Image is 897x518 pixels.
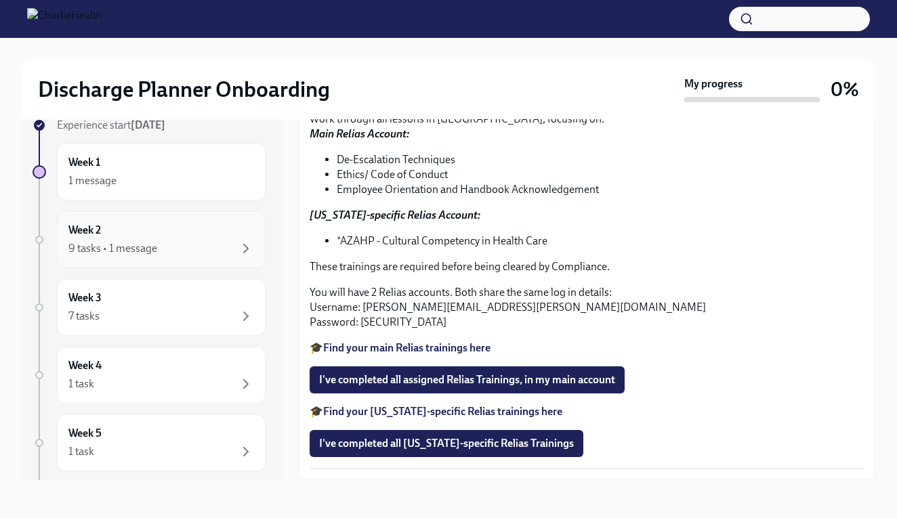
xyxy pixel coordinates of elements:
h2: Discharge Planner Onboarding [38,76,330,103]
p: Work through all lessons in [GEOGRAPHIC_DATA], focusing on: [310,112,864,142]
h6: Week 4 [68,358,102,373]
button: I've completed all [US_STATE]-specific Relias Trainings [310,430,583,457]
span: I've completed all assigned Relias Trainings, in my main account [319,373,615,387]
a: Week 37 tasks [33,279,266,336]
li: *AZAHP - Cultural Competency in Health Care [337,234,864,249]
div: 9 tasks • 1 message [68,241,157,256]
a: Week 29 tasks • 1 message [33,211,266,268]
strong: My progress [684,77,743,91]
img: CharlieHealth [27,8,102,30]
div: 7 tasks [68,309,100,324]
a: Find your main Relias trainings here [323,341,491,354]
p: You will have 2 Relias accounts. Both share the same log in details: Username: [PERSON_NAME][EMAI... [310,285,864,330]
span: Experience start [57,118,165,131]
button: I've completed all assigned Relias Trainings, in my main account [310,366,625,393]
a: Find your [US_STATE]-specific Relias trainings here [323,405,562,418]
h6: Week 5 [68,426,102,441]
div: 1 message [68,173,117,188]
h6: Week 2 [68,223,101,238]
a: Experience start[DATE] [33,118,266,133]
li: De-Escalation Techniques [337,152,864,167]
p: 🎓 [310,341,864,355]
div: 1 task [68,444,94,459]
li: Employee Orientation and Handbook Acknowledgement [337,182,864,197]
h6: Week 1 [68,155,100,170]
li: Ethics/ Code of Conduct [337,167,864,182]
p: These trainings are required before being cleared by Compliance. [310,259,864,274]
a: Week 11 message [33,144,266,200]
a: Week 41 task [33,347,266,404]
span: I've completed all [US_STATE]-specific Relias Trainings [319,437,574,450]
strong: [DATE] [131,118,165,131]
a: Week 51 task [33,414,266,471]
p: 🎓 [310,404,864,419]
strong: Main Relias Account: [310,127,409,140]
h6: Week 3 [68,290,102,305]
div: 1 task [68,376,94,391]
h3: 0% [831,77,859,102]
strong: [US_STATE]-specific Relias Account: [310,209,480,221]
